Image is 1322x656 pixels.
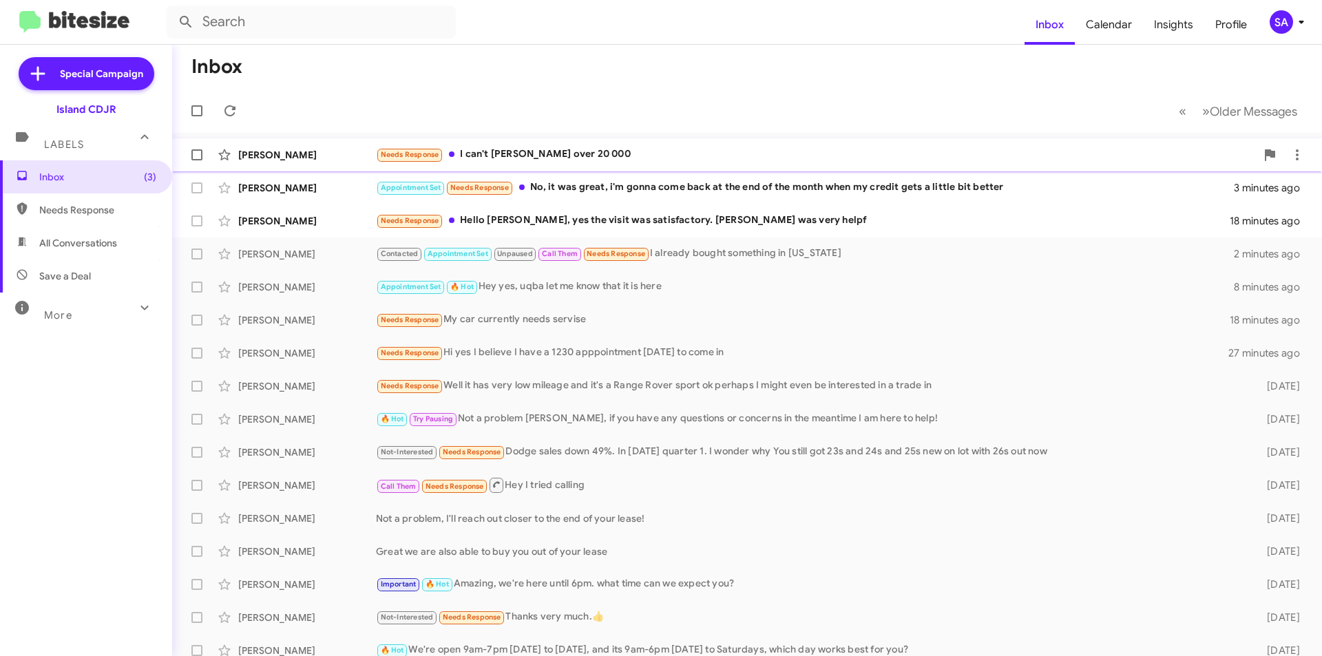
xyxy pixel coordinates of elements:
span: (3) [144,170,156,184]
div: [PERSON_NAME] [238,544,376,558]
div: Hey yes, uqba let me know that it is here [376,279,1234,295]
div: [PERSON_NAME] [238,247,376,261]
div: Not a problem, I'll reach out closer to the end of your lease! [376,511,1245,525]
div: [DATE] [1245,379,1311,393]
div: [DATE] [1245,511,1311,525]
div: No, it was great, i'm gonna come back at the end of the month when my credit gets a little bit be... [376,180,1234,195]
a: Inbox [1025,5,1075,45]
div: [PERSON_NAME] [238,611,376,624]
span: Save a Deal [39,269,91,283]
div: Great we are also able to buy you out of your lease [376,544,1245,558]
a: Insights [1143,5,1204,45]
button: Previous [1171,97,1195,125]
div: [PERSON_NAME] [238,181,376,195]
span: Needs Response [39,203,156,217]
span: Needs Response [381,348,439,357]
a: Profile [1204,5,1258,45]
span: Labels [44,138,84,151]
div: [DATE] [1245,478,1311,492]
div: [DATE] [1245,412,1311,426]
button: SA [1258,10,1307,34]
span: Needs Response [381,150,439,159]
div: I already bought something in [US_STATE] [376,246,1234,262]
span: Needs Response [443,447,501,456]
span: Needs Response [587,249,645,258]
div: [PERSON_NAME] [238,379,376,393]
div: 2 minutes ago [1234,247,1311,261]
div: Hello [PERSON_NAME], yes the visit was satisfactory. [PERSON_NAME] was very helpf [376,213,1230,229]
span: 🔥 Hot [450,282,474,291]
div: 18 minutes ago [1230,313,1311,327]
span: Needs Response [426,482,484,491]
div: My car currently needs servise [376,312,1230,328]
div: [PERSON_NAME] [238,346,376,360]
div: Amazing, we're here until 6pm. what time can we expect you? [376,576,1245,592]
span: Needs Response [443,613,501,622]
div: [PERSON_NAME] [238,148,376,162]
span: Unpaused [497,249,533,258]
div: [PERSON_NAME] [238,214,376,228]
a: Special Campaign [19,57,154,90]
button: Next [1194,97,1305,125]
div: [DATE] [1245,445,1311,459]
div: [PERSON_NAME] [238,445,376,459]
span: Try Pausing [413,414,453,423]
span: Call Them [381,482,417,491]
span: Older Messages [1210,104,1297,119]
span: Special Campaign [60,67,143,81]
span: Contacted [381,249,419,258]
span: Not-Interested [381,613,434,622]
span: Needs Response [381,381,439,390]
span: Inbox [39,170,156,184]
span: Needs Response [381,216,439,225]
div: 8 minutes ago [1234,280,1311,294]
div: [PERSON_NAME] [238,511,376,525]
span: All Conversations [39,236,117,250]
div: [PERSON_NAME] [238,578,376,591]
span: » [1202,103,1210,120]
div: Thanks very much.👍 [376,609,1245,625]
span: 🔥 Hot [426,580,449,589]
div: [PERSON_NAME] [238,412,376,426]
div: Dodge sales down 49%. In [DATE] quarter 1. I wonder why You still got 23s and 24s and 25s new on ... [376,444,1245,460]
div: Hey I tried calling [376,476,1245,494]
div: [PERSON_NAME] [238,478,376,492]
div: [DATE] [1245,578,1311,591]
span: Appointment Set [381,282,441,291]
div: [DATE] [1245,611,1311,624]
div: [DATE] [1245,544,1311,558]
span: Needs Response [381,315,439,324]
div: [PERSON_NAME] [238,313,376,327]
div: Not a problem [PERSON_NAME], if you have any questions or concerns in the meantime I am here to h... [376,411,1245,427]
div: I can't [PERSON_NAME] over 20 000 [376,147,1256,162]
div: 18 minutes ago [1230,214,1311,228]
span: Not-Interested [381,447,434,456]
span: Needs Response [450,183,509,192]
span: « [1179,103,1186,120]
span: Appointment Set [381,183,441,192]
input: Search [167,6,456,39]
nav: Page navigation example [1171,97,1305,125]
h1: Inbox [191,56,242,78]
div: Well it has very low mileage and it's a Range Rover sport ok perhaps I might even be interested i... [376,378,1245,394]
div: Hi yes I believe I have a 1230 apppointment [DATE] to come in [376,345,1228,361]
span: More [44,309,72,321]
span: Call Them [542,249,578,258]
span: 🔥 Hot [381,414,404,423]
div: [PERSON_NAME] [238,280,376,294]
a: Calendar [1075,5,1143,45]
div: 3 minutes ago [1234,181,1311,195]
div: Island CDJR [56,103,116,116]
div: 27 minutes ago [1228,346,1311,360]
div: SA [1270,10,1293,34]
span: 🔥 Hot [381,646,404,655]
span: Appointment Set [428,249,488,258]
span: Important [381,580,417,589]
